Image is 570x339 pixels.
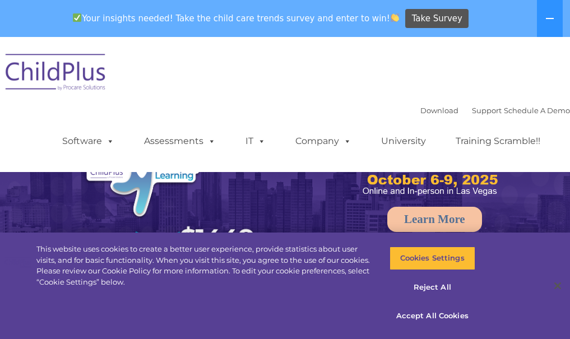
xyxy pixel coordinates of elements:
[390,247,475,270] button: Cookies Settings
[73,13,81,22] img: ✅
[472,106,502,115] a: Support
[420,106,570,115] font: |
[420,106,458,115] a: Download
[234,130,277,152] a: IT
[36,244,372,287] div: This website uses cookies to create a better user experience, provide statistics about user visit...
[68,7,404,29] span: Your insights needed! Take the child care trends survey and enter to win!
[51,130,126,152] a: Software
[133,130,227,152] a: Assessments
[545,273,570,298] button: Close
[387,207,482,232] a: Learn More
[504,106,570,115] a: Schedule A Demo
[391,13,399,22] img: 👏
[412,9,462,29] span: Take Survey
[390,276,475,299] button: Reject All
[284,130,363,152] a: Company
[370,130,437,152] a: University
[444,130,552,152] a: Training Scramble!!
[390,304,475,328] button: Accept All Cookies
[405,9,469,29] a: Take Survey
